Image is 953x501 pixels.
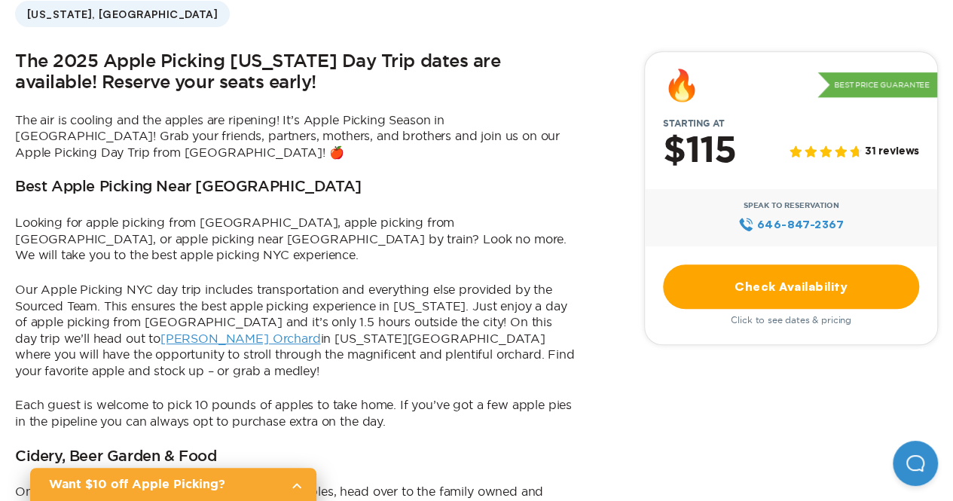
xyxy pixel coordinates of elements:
span: Speak to Reservation [744,201,839,210]
h2: The 2025 Apple Picking [US_STATE] Day Trip dates are available! Reserve your seats early! [15,51,576,94]
span: Starting at [645,118,742,129]
p: Each guest is welcome to pick 10 pounds of apples to take home. If you’ve got a few apple pies in... [15,397,576,429]
h2: Want $10 off Apple Picking? [49,475,279,493]
h3: Cidery, Beer Garden & Food [15,448,217,466]
h2: $115 [663,132,736,171]
div: 🔥 [663,70,701,100]
p: The air is cooling and the apples are ripening! It’s Apple Picking Season in [GEOGRAPHIC_DATA]! G... [15,112,576,161]
span: 31 reviews [865,145,919,158]
a: Check Availability [663,264,919,309]
span: Click to see dates & pricing [731,315,851,325]
h3: Best Apple Picking Near [GEOGRAPHIC_DATA] [15,179,362,197]
p: Best Price Guarantee [817,72,937,98]
p: Our Apple Picking NYC day trip includes transportation and everything else provided by the Source... [15,282,576,380]
span: 646‍-847‍-2367 [757,216,844,233]
a: [PERSON_NAME] Orchard [160,331,321,345]
span: [US_STATE], [GEOGRAPHIC_DATA] [15,1,230,27]
a: Want $10 off Apple Picking? [30,468,316,501]
p: Looking for apple picking from [GEOGRAPHIC_DATA], apple picking from [GEOGRAPHIC_DATA], or apple ... [15,215,576,264]
iframe: Help Scout Beacon - Open [893,441,938,486]
a: 646‍-847‍-2367 [738,216,843,233]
